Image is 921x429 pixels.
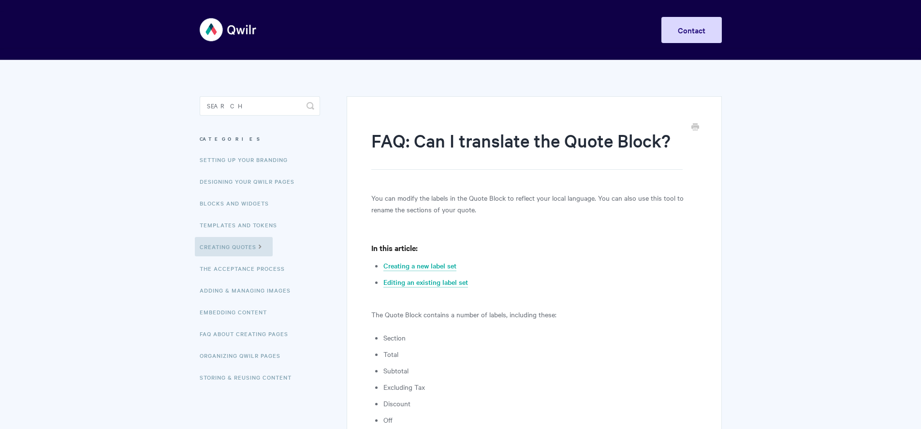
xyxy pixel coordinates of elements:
[200,193,276,213] a: Blocks and Widgets
[383,414,697,426] li: Off
[383,277,468,288] a: Editing an existing label set
[200,215,284,235] a: Templates and Tokens
[200,281,298,300] a: Adding & Managing Images
[371,192,697,215] p: You can modify the labels in the Quote Block to reflect your local language. You can also use thi...
[383,348,697,360] li: Total
[200,324,295,343] a: FAQ About Creating Pages
[200,346,288,365] a: Organizing Qwilr Pages
[200,12,257,48] img: Qwilr Help Center
[200,172,302,191] a: Designing Your Qwilr Pages
[195,237,273,256] a: Creating Quotes
[371,128,682,170] h1: FAQ: Can I translate the Quote Block?
[383,261,456,271] a: Creating a new label set
[691,122,699,133] a: Print this Article
[200,368,299,387] a: Storing & Reusing Content
[383,398,697,409] li: Discount
[661,17,722,43] a: Contact
[200,96,320,116] input: Search
[200,150,295,169] a: Setting up your Branding
[371,242,418,253] strong: In this article:
[383,381,697,393] li: Excluding Tax
[200,302,274,322] a: Embedding Content
[200,130,320,148] h3: Categories
[383,365,697,376] li: Subtotal
[371,309,697,320] p: The Quote Block contains a number of labels, including these:
[383,332,697,343] li: Section
[200,259,292,278] a: The Acceptance Process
